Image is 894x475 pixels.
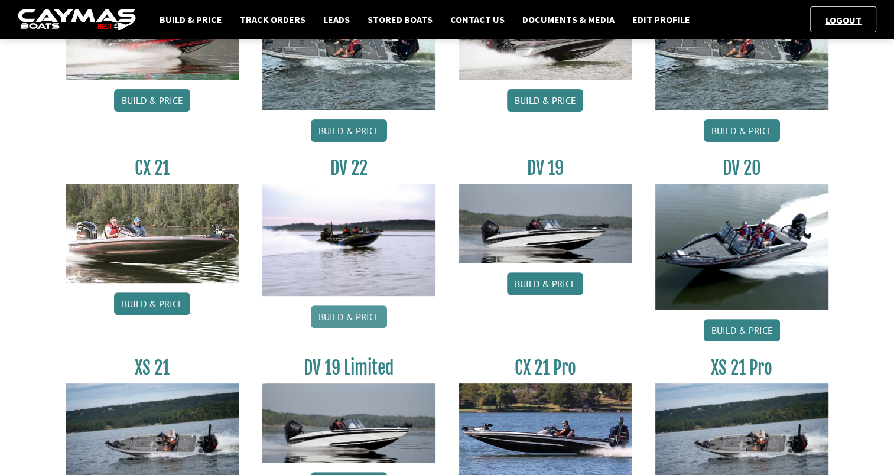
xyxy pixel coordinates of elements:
[311,119,387,142] a: Build & Price
[66,357,239,379] h3: XS 21
[459,157,632,179] h3: DV 19
[362,12,438,27] a: Stored Boats
[507,272,583,295] a: Build & Price
[626,12,696,27] a: Edit Profile
[66,157,239,179] h3: CX 21
[507,89,583,112] a: Build & Price
[704,319,780,341] a: Build & Price
[262,184,435,296] img: DV22_original_motor_cropped_for_caymas_connect.jpg
[459,184,632,263] img: dv-19-ban_from_website_for_caymas_connect.png
[262,357,435,379] h3: DV 19 Limited
[262,383,435,463] img: dv-19-ban_from_website_for_caymas_connect.png
[262,157,435,179] h3: DV 22
[114,89,190,112] a: Build & Price
[655,184,828,310] img: DV_20_from_website_for_caymas_connect.png
[444,12,511,27] a: Contact Us
[516,12,620,27] a: Documents & Media
[655,357,828,379] h3: XS 21 Pro
[114,292,190,315] a: Build & Price
[234,12,311,27] a: Track Orders
[154,12,228,27] a: Build & Price
[459,357,632,379] h3: CX 21 Pro
[18,9,136,31] img: caymas-dealer-connect-2ed40d3bc7270c1d8d7ffb4b79bf05adc795679939227970def78ec6f6c03838.gif
[66,184,239,283] img: CX21_thumb.jpg
[655,157,828,179] h3: DV 20
[704,119,780,142] a: Build & Price
[820,14,867,26] a: Logout
[311,305,387,328] a: Build & Price
[317,12,356,27] a: Leads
